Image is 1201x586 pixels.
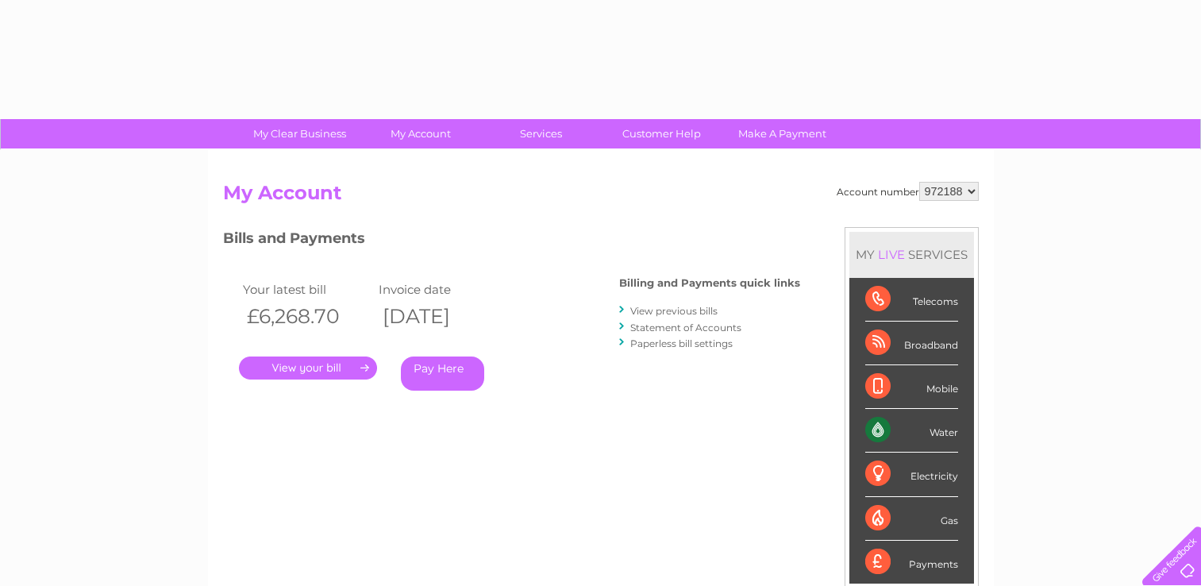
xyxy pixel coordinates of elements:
[239,300,375,333] th: £6,268.70
[355,119,486,148] a: My Account
[865,541,958,584] div: Payments
[865,365,958,409] div: Mobile
[234,119,365,148] a: My Clear Business
[375,300,510,333] th: [DATE]
[630,337,733,349] a: Paperless bill settings
[630,305,718,317] a: View previous bills
[865,409,958,453] div: Water
[375,279,510,300] td: Invoice date
[619,277,800,289] h4: Billing and Payments quick links
[865,453,958,496] div: Electricity
[865,322,958,365] div: Broadband
[865,497,958,541] div: Gas
[596,119,727,148] a: Customer Help
[875,247,908,262] div: LIVE
[717,119,848,148] a: Make A Payment
[239,357,377,380] a: .
[849,232,974,277] div: MY SERVICES
[223,182,979,212] h2: My Account
[401,357,484,391] a: Pay Here
[865,278,958,322] div: Telecoms
[223,227,800,255] h3: Bills and Payments
[837,182,979,201] div: Account number
[239,279,375,300] td: Your latest bill
[630,322,741,333] a: Statement of Accounts
[475,119,606,148] a: Services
